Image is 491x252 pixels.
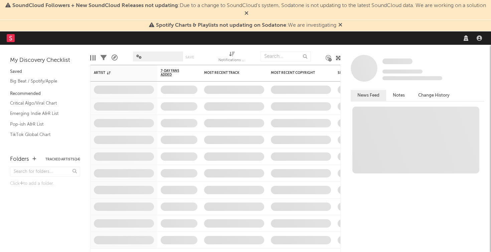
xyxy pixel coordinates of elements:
[271,71,321,75] div: Most Recent Copyright
[45,158,80,161] button: Tracked Artists(14)
[10,167,80,176] input: Search for folders...
[351,90,386,101] button: News Feed
[10,56,80,65] div: My Discovery Checklist
[10,100,73,107] a: Critical Algo/Viral Chart
[10,142,73,149] a: Recommended For You
[156,23,286,28] span: Spotify Charts & Playlists not updating on Sodatone
[386,90,412,101] button: Notes
[10,155,29,163] div: Folders
[244,11,249,16] span: Dismiss
[101,48,107,68] div: Filters
[10,68,80,76] div: Saved
[338,23,342,28] span: Dismiss
[382,58,413,64] span: Some Artist
[10,110,73,117] a: Emerging Indie A&R List
[382,70,423,74] span: Tracking Since: [DATE]
[156,23,336,28] span: : We are investigating
[161,69,187,77] span: 7-Day Fans Added
[382,58,413,65] a: Some Artist
[90,48,96,68] div: Edit Columns
[12,3,178,8] span: SoundCloud Followers + New SoundCloud Releases not updating
[185,55,194,59] button: Save
[10,78,73,85] a: Big Beat / Spotify/Apple
[412,90,456,101] button: Change History
[10,131,73,138] a: TikTok Global Chart
[218,48,245,68] div: Notifications (Artist)
[10,121,73,128] a: Pop-ish A&R List
[112,48,118,68] div: A&R Pipeline
[261,51,311,61] input: Search...
[10,180,80,188] div: Click to add a folder.
[94,71,144,75] div: Artist
[382,76,442,80] span: 0 fans last week
[204,71,254,75] div: Most Recent Track
[218,56,245,65] div: Notifications (Artist)
[12,3,486,8] span: : Due to a change to SoundCloud's system, Sodatone is not updating to the latest SoundCloud data....
[10,90,80,98] div: Recommended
